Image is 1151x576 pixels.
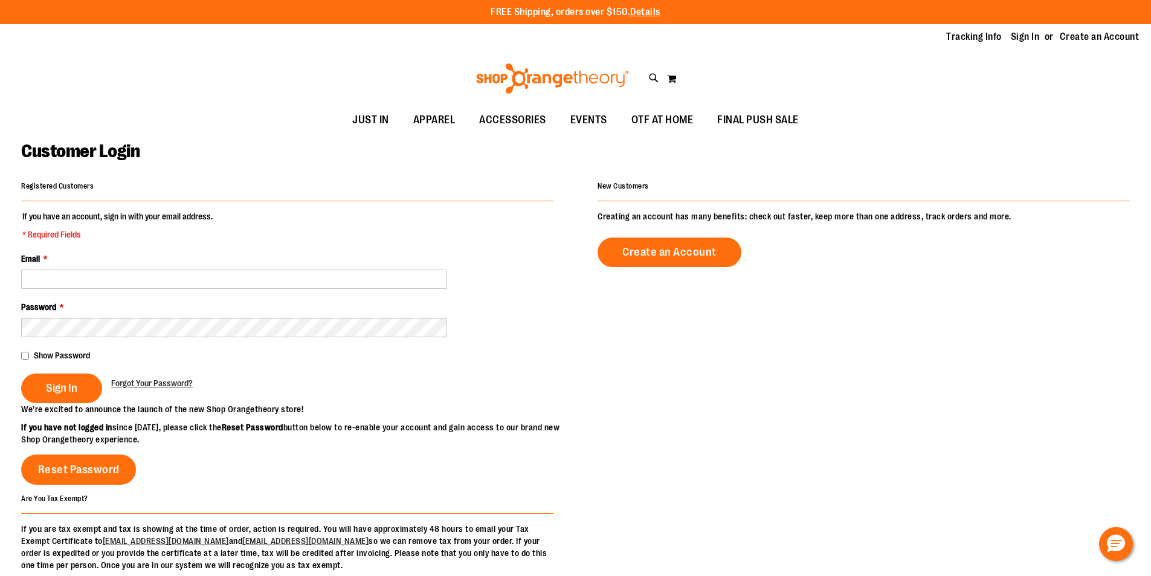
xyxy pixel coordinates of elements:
[630,7,660,18] a: Details
[619,106,706,134] a: OTF AT HOME
[401,106,468,134] a: APPAREL
[598,238,741,267] a: Create an Account
[242,536,369,546] a: [EMAIL_ADDRESS][DOMAIN_NAME]
[340,106,401,134] a: JUST IN
[631,106,694,134] span: OTF AT HOME
[1099,527,1133,561] button: Hello, have a question? Let’s chat.
[570,106,607,134] span: EVENTS
[111,378,193,388] span: Forgot Your Password?
[21,403,576,415] p: We’re excited to announce the launch of the new Shop Orangetheory store!
[491,5,660,19] p: FREE Shipping, orders over $150.
[1011,30,1040,44] a: Sign In
[21,494,88,502] strong: Are You Tax Exempt?
[111,377,193,389] a: Forgot Your Password?
[21,422,112,432] strong: If you have not logged in
[22,228,213,241] span: * Required Fields
[479,106,546,134] span: ACCESSORIES
[598,182,649,190] strong: New Customers
[103,536,229,546] a: [EMAIL_ADDRESS][DOMAIN_NAME]
[21,374,102,403] button: Sign In
[474,63,631,94] img: Shop Orangetheory
[21,523,553,571] p: If you are tax exempt and tax is showing at the time of order, action is required. You will have ...
[21,182,94,190] strong: Registered Customers
[38,463,120,476] span: Reset Password
[21,455,136,485] a: Reset Password
[21,421,576,445] p: since [DATE], please click the button below to re-enable your account and gain access to our bran...
[34,351,90,360] span: Show Password
[21,254,40,264] span: Email
[622,245,717,259] span: Create an Account
[946,30,1002,44] a: Tracking Info
[46,381,77,395] span: Sign In
[705,106,811,134] a: FINAL PUSH SALE
[222,422,283,432] strong: Reset Password
[598,210,1130,222] p: Creating an account has many benefits: check out faster, keep more than one address, track orders...
[717,106,799,134] span: FINAL PUSH SALE
[21,141,140,161] span: Customer Login
[558,106,619,134] a: EVENTS
[1060,30,1140,44] a: Create an Account
[467,106,558,134] a: ACCESSORIES
[21,302,56,312] span: Password
[413,106,456,134] span: APPAREL
[352,106,389,134] span: JUST IN
[21,210,214,241] legend: If you have an account, sign in with your email address.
